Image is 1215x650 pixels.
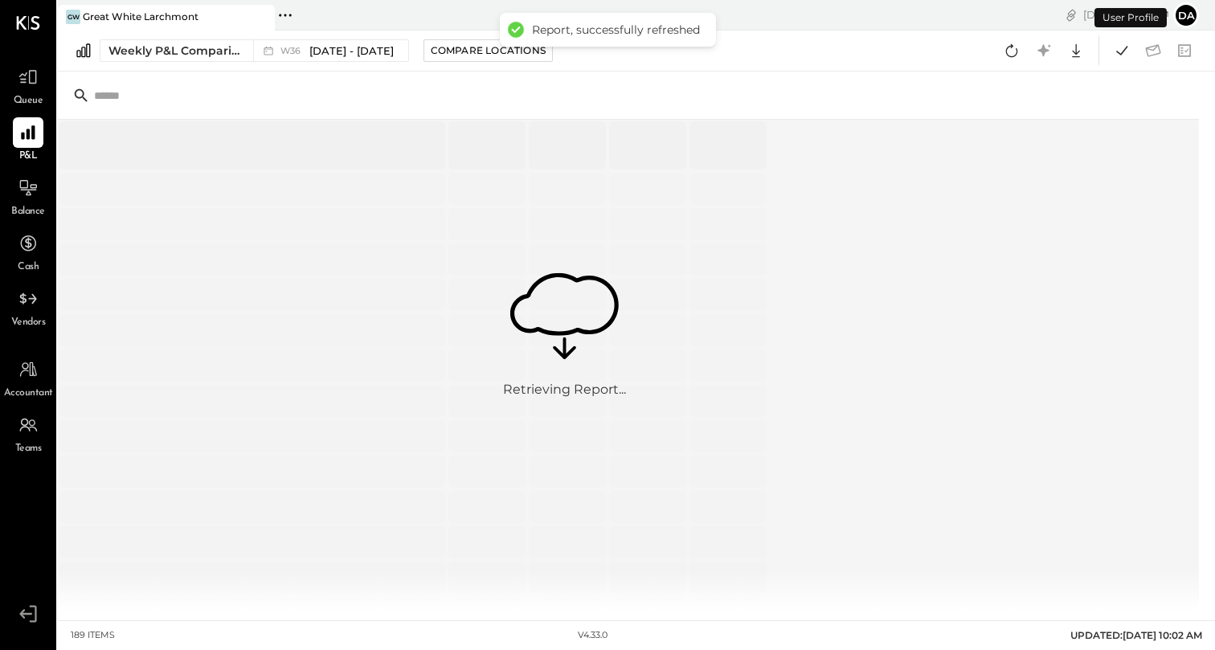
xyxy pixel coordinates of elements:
[1083,7,1169,22] div: [DATE]
[1070,629,1202,641] span: UPDATED: [DATE] 10:02 AM
[532,22,700,37] div: Report, successfully refreshed
[1094,8,1167,27] div: User Profile
[1,354,55,401] a: Accountant
[4,386,53,401] span: Accountant
[578,629,607,642] div: v 4.33.0
[66,10,80,24] div: GW
[423,39,553,62] button: Compare Locations
[280,47,305,55] span: W36
[15,442,42,456] span: Teams
[1,410,55,456] a: Teams
[19,149,38,164] span: P&L
[11,205,45,219] span: Balance
[1,284,55,330] a: Vendors
[1,173,55,219] a: Balance
[1,117,55,164] a: P&L
[1,228,55,275] a: Cash
[309,43,394,59] span: [DATE] - [DATE]
[1173,2,1199,28] button: DA
[503,382,626,400] div: Retrieving Report...
[14,94,43,108] span: Queue
[18,260,39,275] span: Cash
[83,10,198,23] div: Great White Larchmont
[431,43,546,57] div: Compare Locations
[71,629,115,642] div: 189 items
[1,62,55,108] a: Queue
[100,39,409,62] button: Weekly P&L Comparison W36[DATE] - [DATE]
[108,43,243,59] div: Weekly P&L Comparison
[1063,6,1079,23] div: copy link
[11,316,46,330] span: Vendors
